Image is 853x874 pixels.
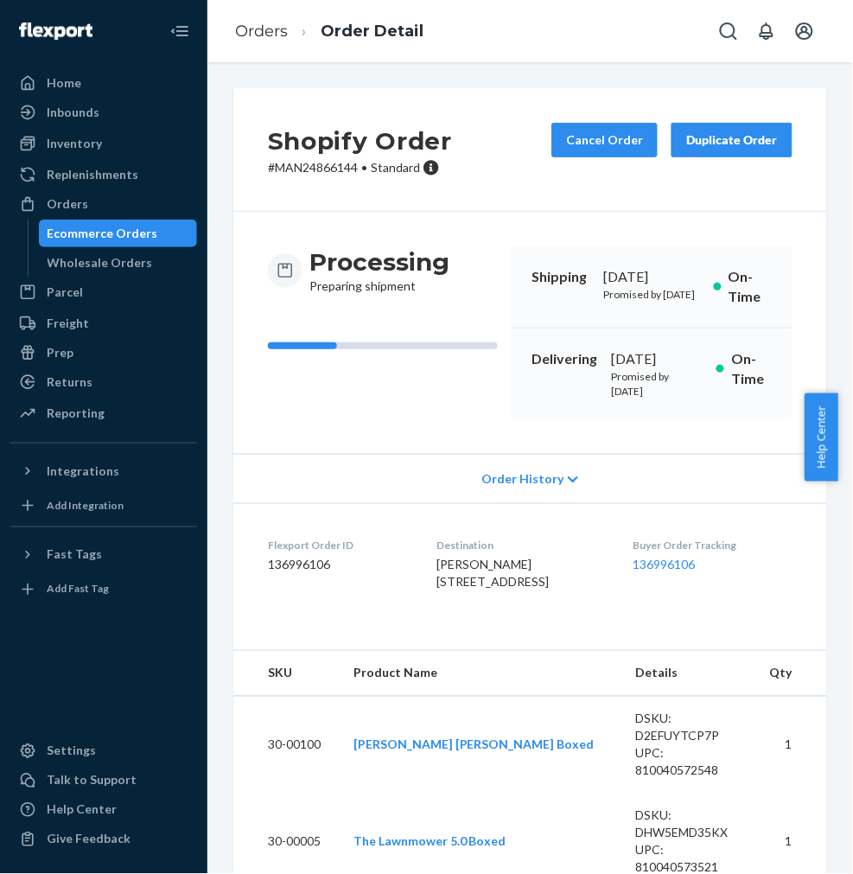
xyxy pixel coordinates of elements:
span: Order History [481,470,563,488]
div: Reporting [47,405,105,422]
div: Inventory [47,135,102,152]
p: # MAN24866144 [268,159,452,176]
a: Replenishments [10,161,197,188]
button: Help Center [805,393,838,482]
td: 30-00100 [233,696,340,794]
div: Freight [47,315,89,332]
th: Qty [753,651,827,697]
button: Duplicate Order [672,123,793,157]
a: Inbounds [10,99,197,126]
div: Give Feedback [47,831,130,848]
ol: breadcrumbs [221,6,437,57]
div: Preparing shipment [309,246,449,295]
div: Parcel [47,284,83,301]
div: Home [47,74,81,92]
button: Open account menu [787,14,822,48]
th: Product Name [340,651,622,697]
div: Replenishments [47,166,138,183]
img: Flexport logo [19,22,92,40]
a: Parcel [10,278,197,306]
button: Integrations [10,457,197,485]
div: Settings [47,743,96,760]
div: Prep [47,344,73,361]
dt: Destination [437,539,606,553]
a: 136996106 [633,558,695,572]
p: Promised by [DATE] [604,287,701,302]
button: Give Feedback [10,826,197,853]
div: UPC: 810040572548 [636,745,739,780]
a: Order Detail [321,22,423,41]
div: Fast Tags [47,546,102,564]
a: Ecommerce Orders [39,220,198,247]
button: Open Search Box [711,14,746,48]
span: Standard [371,160,420,175]
div: Orders [47,195,88,213]
a: [PERSON_NAME] [PERSON_NAME] Boxed [353,737,595,752]
div: Returns [47,373,92,391]
div: [DATE] [612,349,703,369]
div: DSKU: DHW5EMD35KX [636,807,739,842]
td: 1 [753,696,827,794]
h2: Shopify Order [268,123,452,159]
div: Wholesale Orders [48,254,153,271]
div: DSKU: D2EFUYTCP7P [636,711,739,745]
div: Help Center [47,801,117,819]
span: • [361,160,367,175]
p: Promised by [DATE] [612,369,703,399]
a: Settings [10,737,197,765]
p: Shipping [532,267,590,287]
p: On-Time [731,349,772,389]
a: The Lawnmower 5.0 Boxed [353,834,506,849]
div: Duplicate Order [686,131,778,149]
div: [DATE] [604,267,701,287]
a: Home [10,69,197,97]
button: Fast Tags [10,541,197,569]
a: Prep [10,339,197,367]
th: Details [622,651,753,697]
p: Delivering [532,349,598,369]
a: Wholesale Orders [39,249,198,277]
dd: 136996106 [268,557,410,574]
a: Returns [10,368,197,396]
a: Add Integration [10,492,197,520]
a: Freight [10,309,197,337]
a: Reporting [10,399,197,427]
dt: Buyer Order Tracking [633,539,793,553]
div: Integrations [47,463,119,480]
div: Add Fast Tag [47,582,109,596]
div: Talk to Support [47,772,137,789]
a: Orders [10,190,197,218]
h3: Processing [309,246,449,278]
button: Close Navigation [162,14,197,48]
div: Ecommerce Orders [48,225,158,242]
a: Add Fast Tag [10,576,197,603]
div: Inbounds [47,104,99,121]
dt: Flexport Order ID [268,539,410,553]
a: Help Center [10,796,197,824]
button: Cancel Order [551,123,658,157]
button: Open notifications [749,14,784,48]
p: On-Time [729,267,772,307]
th: SKU [233,651,340,697]
a: Inventory [10,130,197,157]
a: Orders [235,22,288,41]
a: Talk to Support [10,767,197,794]
span: [PERSON_NAME] [STREET_ADDRESS] [437,558,550,590]
div: Add Integration [47,498,124,513]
